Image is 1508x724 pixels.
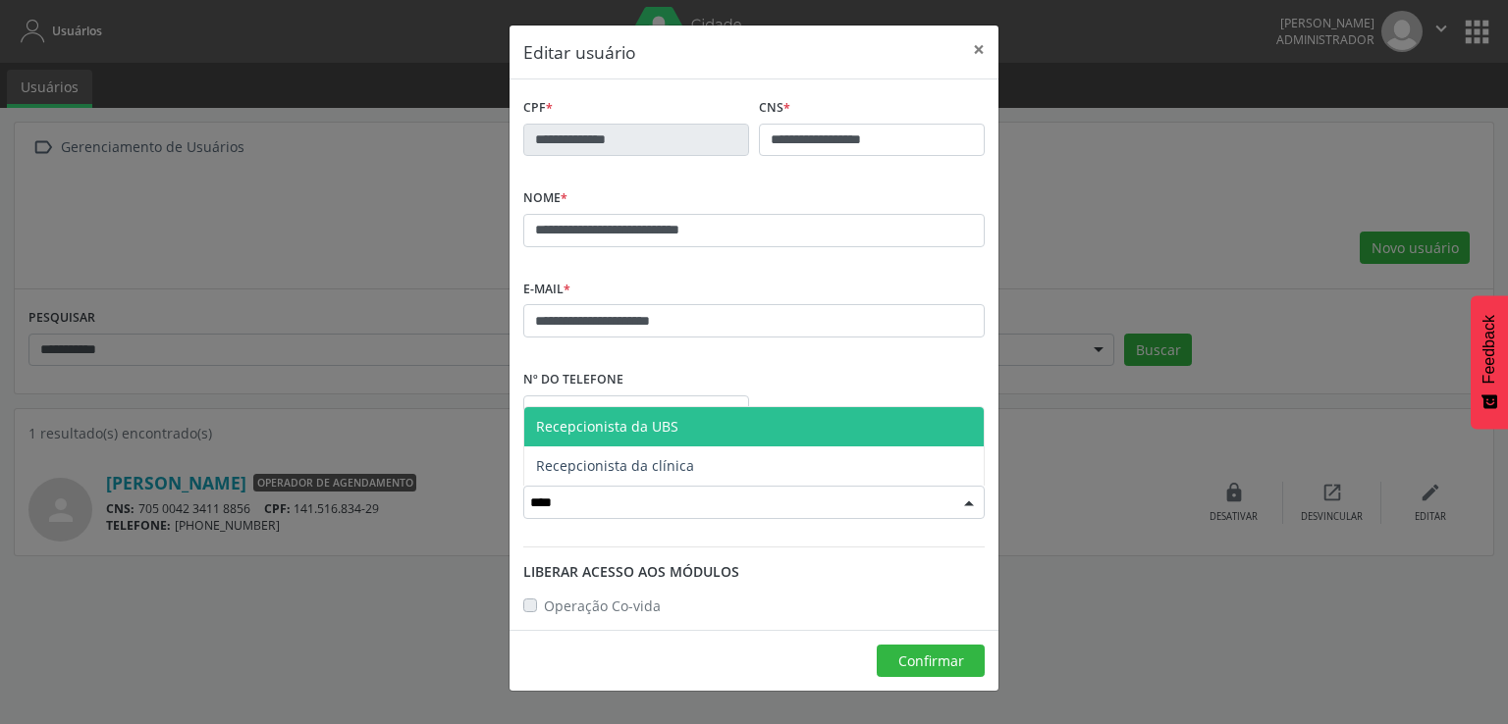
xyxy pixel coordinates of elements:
button: Feedback - Mostrar pesquisa [1471,295,1508,429]
label: Nº do Telefone [523,365,623,395]
span: Feedback [1481,315,1498,384]
label: Nome [523,183,567,214]
div: Liberar acesso aos módulos [523,561,985,582]
span: Recepcionista da clínica [536,456,694,475]
label: Operação Co-vida [544,595,661,616]
h5: Editar usuário [523,39,636,65]
span: Confirmar [898,651,964,670]
button: Confirmar [877,645,985,678]
label: E-mail [523,275,570,305]
label: CNS [759,93,790,124]
button: Close [959,26,998,74]
span: Recepcionista da UBS [536,417,678,436]
label: CPF [523,93,553,124]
